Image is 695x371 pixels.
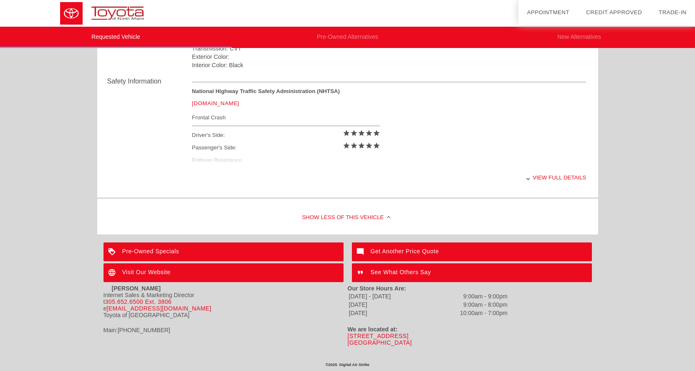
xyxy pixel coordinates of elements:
a: [STREET_ADDRESS][GEOGRAPHIC_DATA] [348,333,412,346]
td: 9:00am - 9:00pm [424,293,508,300]
div: Internet Sales & Marketing Director t e Toyota of [GEOGRAPHIC_DATA] [104,292,348,318]
i: star [350,142,358,149]
a: Credit Approved [586,9,642,15]
i: star [343,142,350,149]
i: star [373,142,380,149]
i: star [350,129,358,137]
a: 305.652.6500 Ext. 3806 [105,298,172,305]
td: [DATE] - [DATE] [349,293,423,300]
a: Appointment [527,9,569,15]
i: star [343,129,350,137]
i: star [365,142,373,149]
strong: Our Store Hours Are: [348,285,406,292]
li: Pre-Owned Alternatives [232,27,463,48]
li: New Alternatives [463,27,695,48]
div: Interior Color: Black [192,61,586,69]
td: 10:00am - 7:00pm [424,309,508,317]
div: Safety Information [107,76,192,86]
div: Exterior Color: [192,53,586,61]
td: 9:00am - 8:00pm [424,301,508,308]
i: star [373,129,380,137]
div: Passenger's Side: [192,141,380,154]
div: Main: [104,327,348,333]
td: [DATE] [349,301,423,308]
div: Driver's Side: [192,129,380,141]
i: star [358,129,365,137]
a: Trade-In [659,9,687,15]
div: Show Less of this Vehicle [97,201,598,235]
strong: [PERSON_NAME] [112,285,161,292]
div: View full details [192,167,586,188]
a: Get Another Price Quote [352,242,592,261]
strong: We are located at: [348,326,398,333]
a: See What Others Say [352,263,592,282]
img: ic_format_quote_white_24dp_2x.png [352,263,371,282]
img: ic_mode_comment_white_24dp_2x.png [352,242,371,261]
td: [DATE] [349,309,423,317]
a: [DOMAIN_NAME] [192,100,239,106]
strong: National Highway Traffic Safety Administration (NHTSA) [192,88,340,94]
img: ic_loyalty_white_24dp_2x.png [104,242,122,261]
div: Frontal Crash [192,112,380,123]
i: star [358,142,365,149]
i: star [365,129,373,137]
a: [EMAIL_ADDRESS][DOMAIN_NAME] [106,305,211,312]
a: Pre-Owned Specials [104,242,344,261]
span: [PHONE_NUMBER] [118,327,170,333]
img: ic_language_white_24dp_2x.png [104,263,122,282]
a: Visit Our Website [104,263,344,282]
